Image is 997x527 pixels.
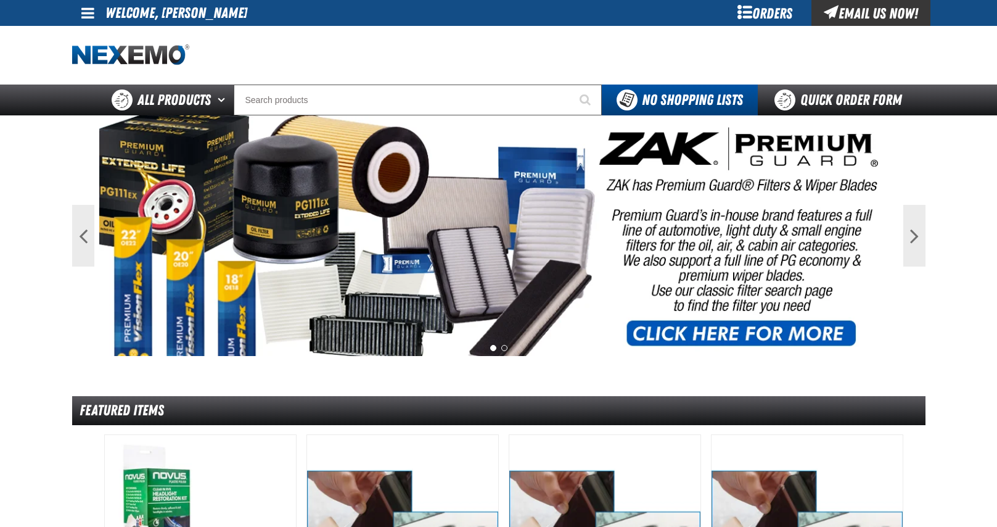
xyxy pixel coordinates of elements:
button: Next [903,205,925,267]
span: All Products [137,89,211,111]
button: 2 of 2 [501,345,507,351]
input: Search [234,85,602,115]
img: Nexemo logo [72,44,189,66]
button: Open All Products pages [213,85,234,115]
button: Previous [72,205,94,267]
button: Start Searching [571,85,602,115]
div: Featured Items [72,396,925,425]
span: No Shopping Lists [642,91,743,109]
img: PG Filters & Wipers [99,115,898,356]
button: You do not have available Shopping Lists. Open to Create a New List [602,85,758,115]
a: Quick Order Form [758,85,925,115]
button: 1 of 2 [490,345,496,351]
